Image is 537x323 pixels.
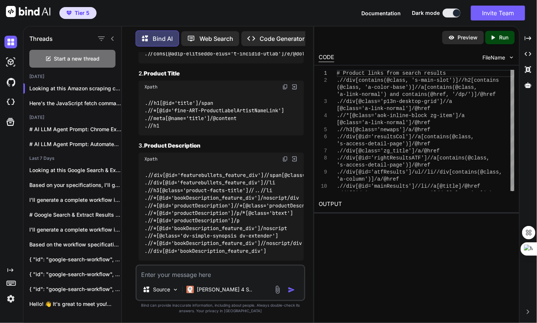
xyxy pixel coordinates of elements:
[319,126,327,133] div: 5
[23,155,121,161] h2: Last 7 Days
[337,141,430,147] span: 's-access-detail-page')]/@href
[144,70,180,77] strong: Product Title
[29,300,121,308] p: Hello! 👋 It's great to meet you!...
[319,112,327,119] div: 4
[337,120,430,126] span: [@class='a-link-normal']/@href
[29,226,121,233] p: I'll generate a complete workflow implementation for...
[337,70,446,76] span: # Product links from search results
[291,156,298,162] img: Open in Browser
[448,34,455,41] img: preview
[6,6,51,17] img: Bind AI
[29,196,121,204] p: I'll generate a complete workflow implementation that...
[4,36,17,48] img: darkChat
[29,241,121,248] p: Based on the workflow specification provided, I'll...
[4,293,17,305] img: settings
[23,114,121,120] h2: [DATE]
[144,156,157,162] span: Xpath
[493,169,502,175] span: ss,
[319,155,327,162] div: 8
[282,156,288,162] img: copy
[337,190,493,196] span: .//*[@id='zg_centerListWrapper']//a[@class='a-link
[29,126,121,133] p: # AI LLM Agent Prompt: Chrome Extension...
[273,285,282,294] img: attachment
[361,10,401,16] span: Documentation
[199,34,233,43] p: Web Search
[29,271,121,278] p: { "id": "google-search-workflow", "name": "Google Search Workflow",...
[314,196,519,213] h2: OUTPUT
[337,148,440,154] span: .//div[@class='zg_title']/a/@href
[337,77,493,83] span: .//div[contains(@class, 's-main-slot')]//h2[contai
[54,55,100,62] span: Start a new thread
[59,7,97,19] button: premiumTier 5
[4,56,17,68] img: darkAi-studio
[75,9,89,17] span: Tier 5
[23,74,121,80] h2: [DATE]
[139,70,304,78] h3: 2.
[493,190,518,196] span: -normal'
[144,142,201,149] strong: Product Description
[483,54,505,61] span: FileName
[319,98,327,105] div: 3
[458,34,478,41] p: Preview
[361,9,401,17] button: Documentation
[337,127,430,133] span: .//h3[@class='newaps']/a/@href
[139,142,304,150] h3: 3.
[337,84,477,90] span: (@class, 'a-color-base')]//a[contains(@class,
[319,133,327,140] div: 6
[493,91,496,97] span: f
[499,34,509,41] p: Run
[136,303,305,314] p: Bind can provide inaccurate information, including about people. Always double-check its answers....
[29,285,121,293] p: { "id": "google-search-workflow", "name": "Google Search Automation",...
[412,9,440,17] span: Dark mode
[319,169,327,176] div: 9
[493,77,499,83] span: ns
[4,96,17,109] img: cloudideIcon
[319,148,327,155] div: 7
[288,286,295,294] img: icon
[319,190,327,197] div: 11
[144,99,284,130] code: .//h1[@id='title']/span .//*[@id='fine-ART-ProductLabelArtistNameLink'] .//meta[@name='title']/@c...
[29,100,121,107] p: Here's the JavaScript fetch command converted from...
[29,256,121,263] p: { "id": "google-search-workflow", "name": "Google Search Workflow",...
[471,6,525,20] button: Invite Team
[319,183,327,190] div: 10
[337,91,493,97] span: 'a-link-normal') and contains(@href, '/dp/')]/@hre
[337,113,465,119] span: .//*[@class='aok-inline-block zg-item']/a
[186,286,194,293] img: Claude 4 Sonnet
[29,85,121,92] p: Looking at this Amazon scraping code, I ...
[337,169,493,175] span: .//div[@id='atfResults']/ul//li//div[contains(@cla
[4,76,17,88] img: githubDark
[508,54,515,61] img: chevron down
[66,11,72,15] img: premium
[337,98,452,104] span: .//div[@class='p13n-desktop-grid']//a
[29,167,121,174] p: Looking at this Google Search & Extract...
[29,140,121,148] p: # AI LLM Agent Prompt: Automated Codebase...
[319,70,327,77] div: 1
[337,106,430,112] span: [@class='a-link-normal']/@href
[319,53,334,62] div: CODE
[260,34,305,43] p: Code Generator
[144,84,157,90] span: Xpath
[337,162,430,168] span: 's-access-detail-page')]/@href
[197,286,252,293] p: [PERSON_NAME] 4 S..
[29,211,121,219] p: # Google Search & Extract Results Workflow...
[337,155,490,161] span: .//div[@id='rightResultsATF']//a[contains(@class,
[153,34,173,43] p: Bind AI
[282,84,288,90] img: copy
[172,287,179,293] img: Pick Models
[153,286,170,293] p: Source
[29,181,121,189] p: Based on your specifications, I'll generate a...
[144,171,349,255] code: .//div[@id='featurebullets_feature_div']//span[@class='a-list-item'] .//div[@id='featurebullets_f...
[337,183,480,189] span: .//div[@id='mainResults']//li//a[@title]/@href
[337,176,399,182] span: 'a-column')]/a/@href
[291,84,298,90] img: Open in Browser
[337,134,474,140] span: .//div[@id='resultsCol']//a[contains(@class,
[319,77,327,84] div: 2
[29,34,53,43] h1: Threads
